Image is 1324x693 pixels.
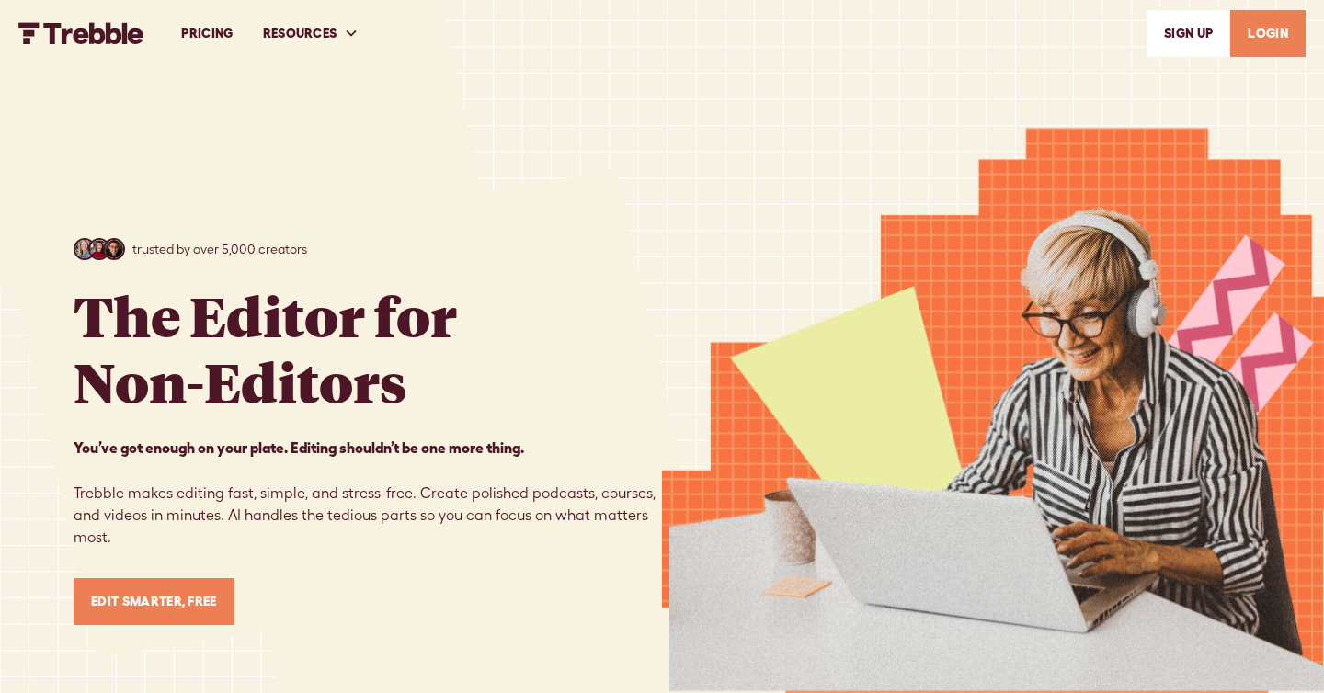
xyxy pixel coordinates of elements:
[74,578,234,625] a: Edit Smarter, Free
[18,22,144,44] img: Trebble FM Logo
[18,22,144,44] a: home
[74,437,662,549] p: Trebble makes editing fast, simple, and stress-free. Create polished podcasts, courses, and video...
[166,2,247,65] a: PRICING
[263,24,337,43] div: RESOURCES
[248,2,374,65] div: RESOURCES
[74,282,457,415] h1: The Editor for Non-Editors
[132,240,307,259] p: trusted by over 5,000 creators
[1230,10,1306,57] a: LOGIN
[74,439,524,456] strong: You’ve got enough on your plate. Editing shouldn’t be one more thing. ‍
[1147,10,1230,57] a: SIGn UP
